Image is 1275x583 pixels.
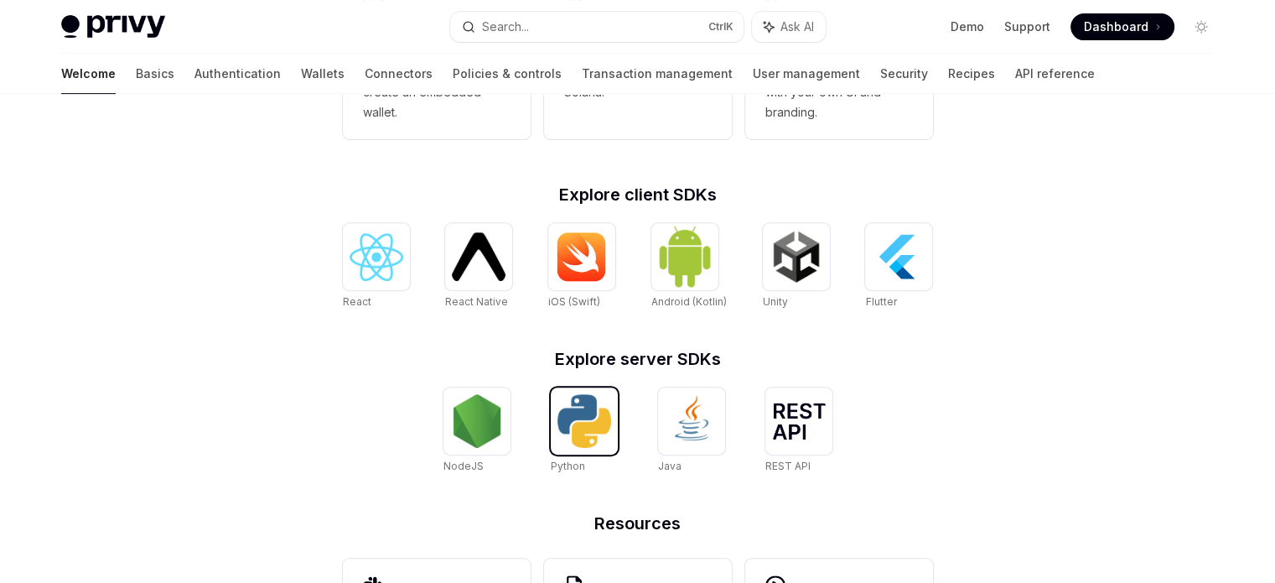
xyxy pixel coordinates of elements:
a: NodeJSNodeJS [443,388,511,475]
span: REST API [765,460,811,472]
img: Android (Kotlin) [658,225,712,288]
img: Flutter [872,230,925,284]
span: iOS (Swift) [548,295,600,308]
a: Transaction management [582,54,733,94]
img: Java [665,394,718,448]
h2: Explore server SDKs [343,351,933,367]
span: React [343,295,371,308]
img: Unity [770,230,823,284]
a: User management [753,54,860,94]
h2: Explore client SDKs [343,186,933,203]
span: Java [658,460,682,472]
a: React NativeReact Native [445,223,512,310]
span: Ctrl K [708,20,733,34]
a: REST APIREST API [765,388,832,475]
span: Dashboard [1084,18,1148,35]
a: iOS (Swift)iOS (Swift) [548,223,615,310]
a: Authentication [194,54,281,94]
a: Basics [136,54,174,94]
span: React Native [445,295,508,308]
img: React Native [452,232,505,280]
a: Policies & controls [453,54,562,94]
a: Welcome [61,54,116,94]
a: JavaJava [658,388,725,475]
a: Support [1004,18,1050,35]
a: ReactReact [343,223,410,310]
span: Flutter [865,295,896,308]
a: FlutterFlutter [865,223,932,310]
a: UnityUnity [763,223,830,310]
button: Search...CtrlK [450,12,744,42]
div: Search... [482,17,529,37]
img: React [350,233,403,281]
img: REST API [772,403,826,440]
a: Security [880,54,928,94]
span: Android (Kotlin) [651,295,727,308]
button: Toggle dark mode [1188,13,1215,40]
button: Ask AI [752,12,826,42]
a: API reference [1015,54,1095,94]
a: Wallets [301,54,345,94]
a: Demo [951,18,984,35]
span: Ask AI [780,18,814,35]
h2: Resources [343,515,933,532]
a: Connectors [365,54,433,94]
img: light logo [61,15,165,39]
a: PythonPython [551,388,618,475]
img: Python [557,394,611,448]
img: NodeJS [450,394,504,448]
a: Dashboard [1070,13,1174,40]
a: Recipes [948,54,995,94]
span: NodeJS [443,460,484,472]
img: iOS (Swift) [555,232,609,282]
a: Android (Kotlin)Android (Kotlin) [651,223,727,310]
span: Unity [763,295,788,308]
span: Python [551,460,585,472]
